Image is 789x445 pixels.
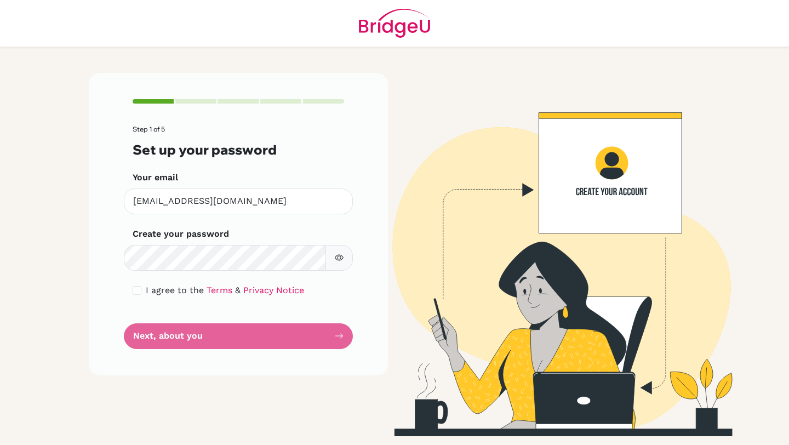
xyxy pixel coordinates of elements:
a: Privacy Notice [243,285,304,295]
span: Step 1 of 5 [133,125,165,133]
span: I agree to the [146,285,204,295]
h3: Set up your password [133,142,344,158]
a: Terms [207,285,232,295]
input: Insert your email* [124,189,353,214]
label: Your email [133,171,178,184]
span: & [235,285,241,295]
label: Create your password [133,227,229,241]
